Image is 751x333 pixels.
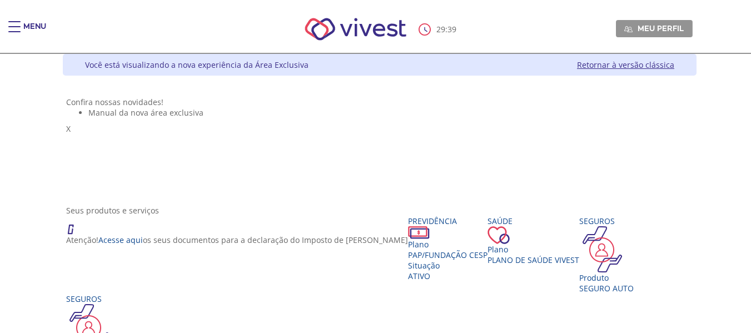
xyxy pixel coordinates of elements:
[408,271,430,281] span: Ativo
[408,216,488,226] div: Previdência
[447,24,456,34] span: 39
[98,235,143,245] a: Acesse aqui
[579,216,634,226] div: Seguros
[66,216,85,235] img: ico_atencao.png
[408,239,488,250] div: Plano
[66,235,408,245] p: Atenção! os seus documentos para a declaração do Imposto de [PERSON_NAME]
[488,226,510,244] img: ico_coracao.png
[88,107,203,118] span: Manual da nova área exclusiva
[624,25,633,33] img: Meu perfil
[579,216,634,294] a: Seguros Produto SEGURO AUTO
[66,97,693,194] section: <span lang="pt-BR" dir="ltr">Visualizador do Conteúdo da Web</span> 1
[66,294,203,304] div: Seguros
[66,205,693,216] div: Seus produtos e serviços
[292,6,419,53] img: Vivest
[408,250,488,260] span: PAP/Fundação CESP
[66,123,71,134] span: X
[419,23,459,36] div: :
[85,59,309,70] div: Você está visualizando a nova experiência da Área Exclusiva
[408,260,488,271] div: Situação
[488,255,579,265] span: Plano de Saúde VIVEST
[23,21,46,43] div: Menu
[579,272,634,283] div: Produto
[638,23,684,33] span: Meu perfil
[616,20,693,37] a: Meu perfil
[577,59,674,70] a: Retornar à versão clássica
[488,244,579,255] div: Plano
[66,97,693,107] div: Confira nossas novidades!
[488,216,579,226] div: Saúde
[488,216,579,265] a: Saúde PlanoPlano de Saúde VIVEST
[579,226,625,272] img: ico_seguros.png
[408,226,430,239] img: ico_dinheiro.png
[436,24,445,34] span: 29
[408,216,488,281] a: Previdência PlanoPAP/Fundação CESP SituaçãoAtivo
[579,283,634,294] div: SEGURO AUTO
